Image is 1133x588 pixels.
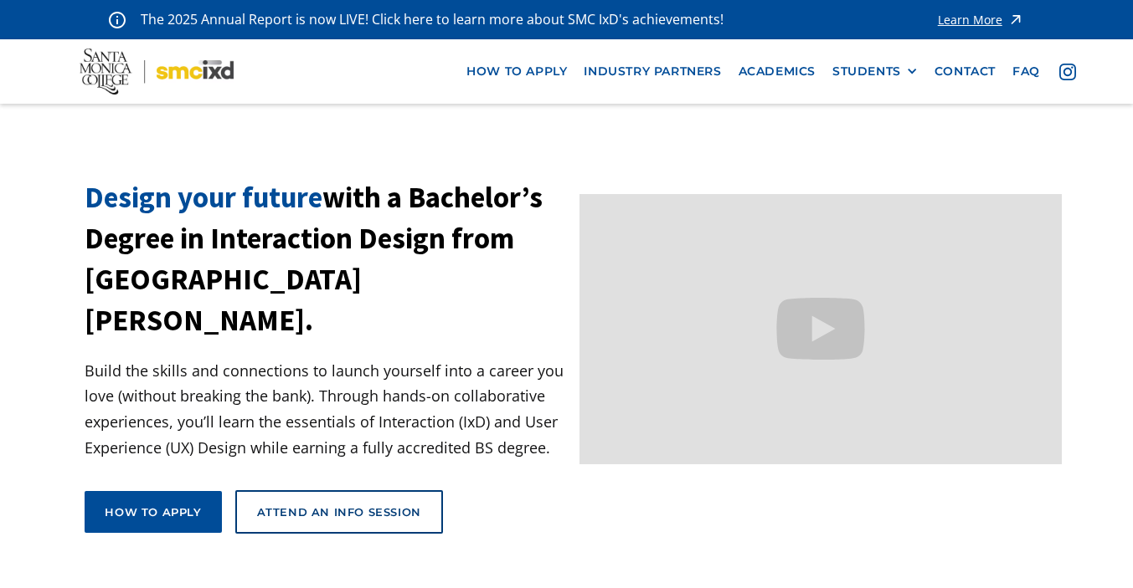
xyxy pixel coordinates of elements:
[257,504,421,519] div: Attend an Info Session
[80,49,234,94] img: Santa Monica College - SMC IxD logo
[730,56,824,87] a: Academics
[1004,56,1048,87] a: faq
[85,491,221,533] a: How to apply
[938,8,1024,31] a: Learn More
[141,8,725,31] p: The 2025 Annual Report is now LIVE! Click here to learn more about SMC IxD's achievements!
[832,64,918,79] div: STUDENTS
[85,358,566,460] p: Build the skills and connections to launch yourself into a career you love (without breaking the ...
[579,194,1061,464] iframe: Design your future with a Bachelor's Degree in Interaction Design from Santa Monica College
[926,56,1004,87] a: contact
[109,11,126,28] img: icon - information - alert
[85,179,322,216] span: Design your future
[1059,64,1076,80] img: icon - instagram
[832,64,901,79] div: STUDENTS
[575,56,729,87] a: industry partners
[1007,8,1024,31] img: icon - arrow - alert
[938,14,1002,26] div: Learn More
[85,177,566,341] h1: with a Bachelor’s Degree in Interaction Design from [GEOGRAPHIC_DATA][PERSON_NAME].
[105,504,201,519] div: How to apply
[458,56,575,87] a: how to apply
[235,490,443,534] a: Attend an Info Session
